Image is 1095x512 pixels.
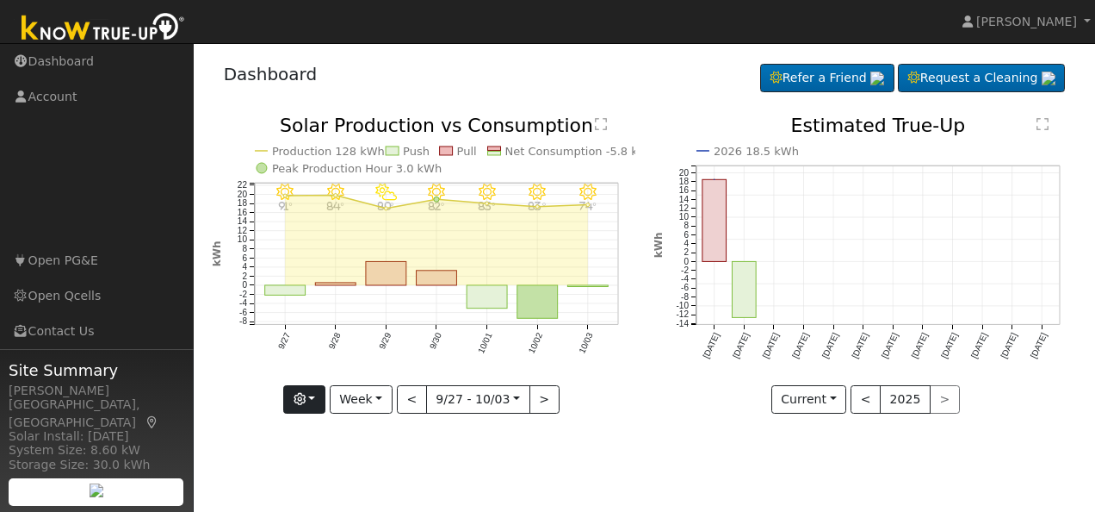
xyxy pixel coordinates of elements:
text: [DATE] [701,331,721,359]
text: 14 [237,217,247,227]
text: 10/01 [476,331,494,355]
text: Net Consumption -5.8 kWh [504,145,656,158]
button: 2025 [880,385,931,415]
text: 0 [242,280,247,290]
text: [DATE] [851,331,870,359]
text: 4 [684,239,689,248]
text: Production 128 kWh [272,145,385,158]
text: [DATE] [1029,331,1049,359]
i: 9/28 - Clear [327,184,344,202]
rect: onclick="" [366,262,406,286]
img: retrieve [1042,72,1055,85]
text: 4 [242,262,247,272]
text: [DATE] [731,331,751,359]
text: kWh [653,233,665,259]
text: Peak Production Hour 3.0 kWh [272,162,442,175]
text: -8 [681,292,689,302]
text: 9/29 [377,331,393,351]
text: 9/28 [326,331,342,351]
text: 20 [237,190,247,199]
button: Week [330,385,393,415]
button: 9/27 - 10/03 [426,385,530,415]
div: Solar Install: [DATE] [9,428,184,446]
text: Pull [456,145,476,158]
text: 9/27 [275,331,291,351]
text: 8 [242,244,247,253]
text: 10/03 [577,331,595,355]
text: 12 [679,203,690,213]
circle: onclick="" [333,194,337,197]
button: < [397,385,427,415]
text: 2 [684,248,689,258]
text: -6 [681,284,689,293]
text: 18 [237,198,247,208]
text: -14 [677,319,690,328]
text: 6 [684,230,689,240]
text: [DATE] [969,331,989,359]
i: 9/30 - Clear [428,184,445,202]
text: -10 [677,301,690,310]
text: [DATE] [761,331,781,359]
text: 8 [684,222,689,231]
a: Refer a Friend [760,64,894,93]
circle: onclick="" [434,197,439,203]
circle: onclick="" [283,194,287,197]
circle: onclick="" [535,205,539,209]
div: [GEOGRAPHIC_DATA], [GEOGRAPHIC_DATA] [9,396,184,432]
i: 10/01 - Clear [479,184,496,202]
text: 12 [237,226,247,235]
circle: onclick="" [485,202,488,205]
i: 10/02 - MostlyClear [529,184,546,202]
span: Site Summary [9,359,184,382]
rect: onclick="" [315,283,356,285]
text: 16 [679,186,690,196]
text: 14 [679,195,690,204]
rect: onclick="" [467,285,507,309]
text: 16 [237,208,247,217]
button: > [529,385,560,415]
text: -12 [677,310,690,320]
rect: onclick="" [517,285,558,318]
p: 83° [523,201,553,210]
text: 2 [242,272,247,281]
div: [PERSON_NAME] [9,382,184,400]
circle: onclick="" [713,178,716,182]
button: Current [771,385,847,415]
rect: onclick="" [264,285,305,295]
text:  [595,117,607,131]
text: -6 [239,308,247,317]
button: < [851,385,881,415]
div: System Size: 8.60 kW [9,441,184,459]
text:  [1036,117,1049,131]
text: Estimated True-Up [791,115,966,136]
text: 20 [679,168,690,178]
circle: onclick="" [586,203,590,207]
text: [DATE] [790,331,810,359]
text: kWh [211,241,223,267]
rect: onclick="" [567,285,608,287]
text: [DATE] [999,331,1019,359]
i: 10/03 - MostlyClear [579,184,597,202]
text: -2 [681,265,689,275]
img: Know True-Up [13,9,194,48]
text: 6 [242,253,247,263]
text: -8 [239,317,247,327]
p: 82° [421,201,451,210]
text: 2026 18.5 kWh [714,145,799,158]
a: Map [145,415,160,429]
a: Dashboard [224,64,318,84]
span: [PERSON_NAME] [976,15,1077,28]
text: -2 [239,290,247,299]
rect: onclick="" [416,271,456,285]
circle: onclick="" [384,207,387,210]
text: 10/02 [526,331,544,355]
text: 10 [237,235,247,245]
i: 9/29 - PartlyCloudy [374,184,396,202]
text: Solar Production vs Consumption [280,115,593,136]
img: retrieve [90,484,103,497]
text: [DATE] [939,331,959,359]
p: 74° [572,201,603,210]
text: 10 [679,212,690,222]
img: retrieve [870,72,884,85]
p: 91° [269,201,300,210]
